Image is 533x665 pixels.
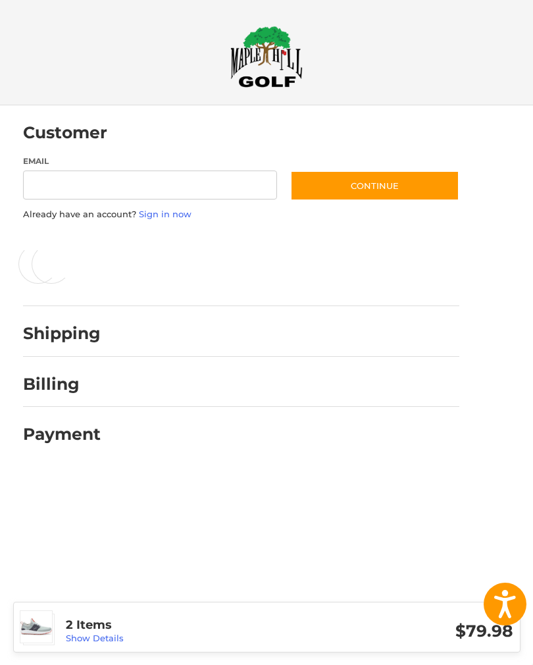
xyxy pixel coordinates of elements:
[290,171,459,201] button: Continue
[66,618,290,633] h3: 2 Items
[23,122,107,143] h2: Customer
[23,155,278,167] label: Email
[20,611,52,643] img: Puma Men's Ignite Articulate Golf Shoes - High Rise/Ski Patrol
[23,208,459,221] p: Already have an account?
[139,209,191,219] a: Sign in now
[23,323,101,344] h2: Shipping
[290,621,513,641] h3: $79.98
[23,424,101,444] h2: Payment
[66,633,124,643] a: Show Details
[23,374,100,394] h2: Billing
[230,26,303,88] img: Maple Hill Golf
